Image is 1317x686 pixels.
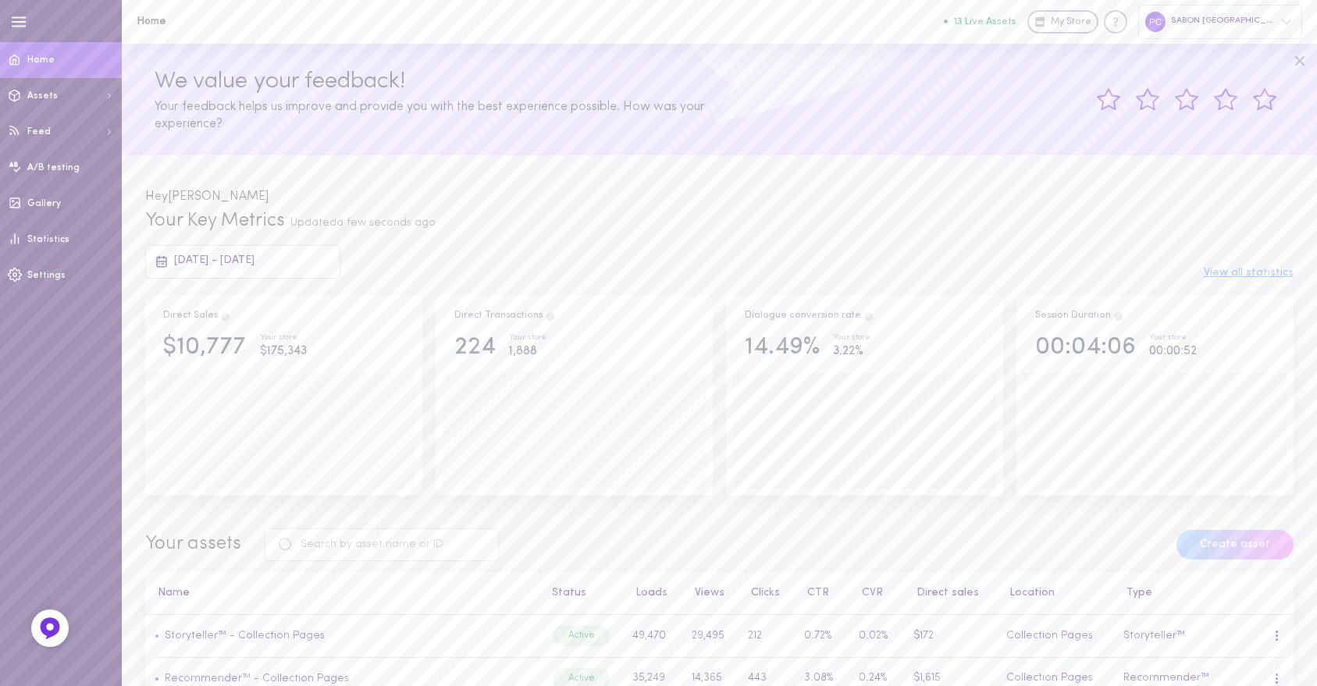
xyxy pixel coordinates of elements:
[509,342,546,361] div: 1,888
[743,588,780,599] button: Clicks
[260,334,307,343] div: Your store
[628,588,667,599] button: Loads
[1204,268,1294,279] button: View all statistics
[137,16,394,27] h1: Home
[833,342,870,361] div: 3.22%
[1051,16,1091,30] span: My Store
[1027,10,1098,34] a: My Store
[163,334,246,361] div: $10,777
[739,615,796,658] td: 212
[454,309,556,323] div: Direct Transactions
[145,535,241,553] span: Your assets
[27,91,58,101] span: Assets
[745,309,874,323] div: Dialogue conversion rate
[863,311,874,320] span: The percentage of users who interacted with one of Dialogue`s assets and ended up purchasing in t...
[509,334,546,343] div: Your store
[27,163,80,172] span: A/B testing
[544,588,586,599] button: Status
[220,311,231,320] span: Direct Sales are the result of users clicking on a product and then purchasing the exact same pro...
[27,235,69,244] span: Statistics
[850,615,904,658] td: 0.02%
[165,673,349,684] a: Recommender™ - Collection Pages
[265,528,499,561] input: Search by asset name or ID
[545,311,556,320] span: Total transactions from users who clicked on a product through Dialogue assets, and purchased the...
[687,588,724,599] button: Views
[1138,5,1302,38] div: SABON [GEOGRAPHIC_DATA]
[260,342,307,361] div: $175,343
[904,615,997,658] td: $172
[833,334,870,343] div: Your store
[944,16,1027,27] a: 13 Live Assets
[799,588,829,599] button: CTR
[795,615,849,658] td: 0.72%
[27,271,66,280] span: Settings
[159,673,349,684] a: Recommender™ - Collection Pages
[1123,630,1185,642] span: Storyteller™
[1006,672,1093,684] span: Collection Pages
[27,127,51,137] span: Feed
[1119,588,1152,599] button: Type
[27,199,61,208] span: Gallery
[1006,630,1093,642] span: Collection Pages
[682,615,739,658] td: 29,495
[290,217,436,229] span: Updated a few seconds ago
[1035,309,1124,323] div: Session Duration
[623,615,682,658] td: 49,470
[745,334,820,361] div: 14.49%
[1149,342,1197,361] div: 00:00:52
[1149,334,1197,343] div: Your store
[27,55,55,65] span: Home
[1123,672,1209,684] span: Recommender™
[155,673,159,684] span: •
[155,630,159,642] span: •
[1002,588,1055,599] button: Location
[1113,311,1124,320] span: Track how your session duration increase once users engage with your Assets
[163,309,231,323] div: Direct Sales
[1104,10,1127,34] div: Knowledge center
[854,588,883,599] button: CVR
[909,588,979,599] button: Direct sales
[454,334,496,361] div: 224
[165,630,325,642] a: Storyteller™ - Collection Pages
[155,101,705,130] span: Your feedback helps us improve and provide you with the best experience possible. How was your ex...
[1035,334,1136,361] div: 00:04:06
[38,617,62,640] img: Feedback Button
[553,625,610,645] div: Active
[145,190,269,203] span: Hey [PERSON_NAME]
[150,588,190,599] button: Name
[174,254,255,266] span: [DATE] - [DATE]
[145,211,285,230] span: Your Key Metrics
[159,630,325,642] a: Storyteller™ - Collection Pages
[1176,530,1294,560] button: Create asset
[155,69,405,94] span: We value your feedback!
[944,16,1016,27] button: 13 Live Assets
